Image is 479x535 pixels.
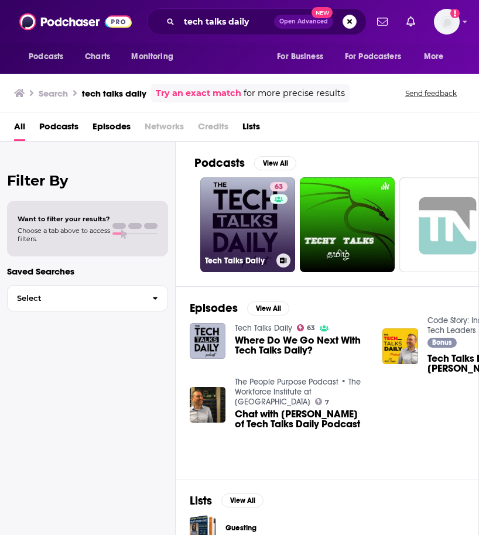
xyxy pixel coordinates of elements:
[434,9,460,35] img: User Profile
[85,49,110,65] span: Charts
[198,117,228,141] span: Credits
[382,328,418,364] img: Tech Talks Daily w/ Noah Labhart
[93,117,131,141] a: Episodes
[39,88,68,99] h3: Search
[277,49,323,65] span: For Business
[123,46,188,68] button: open menu
[297,324,316,331] a: 63
[244,87,345,100] span: for more precise results
[7,266,168,277] p: Saved Searches
[82,88,146,99] h3: tech talks daily
[416,46,459,68] button: open menu
[432,339,451,346] span: Bonus
[77,46,117,68] a: Charts
[194,156,245,170] h2: Podcasts
[19,11,132,33] img: Podchaser - Follow, Share and Rate Podcasts
[200,177,295,272] a: 63Tech Talks Daily
[145,117,184,141] span: Networks
[337,46,418,68] button: open menu
[190,387,225,423] img: Chat with Neil C. Hughes of Tech Talks Daily Podcast
[29,49,63,65] span: Podcasts
[312,7,333,18] span: New
[156,87,241,100] a: Try an exact match
[279,19,328,25] span: Open Advanced
[235,409,368,429] span: Chat with [PERSON_NAME] of Tech Talks Daily Podcast
[20,46,78,68] button: open menu
[315,398,330,405] a: 7
[235,335,368,355] a: Where Do We Go Next With Tech Talks Daily?
[18,215,110,223] span: Want to filter your results?
[194,156,296,170] a: PodcastsView All
[274,15,333,29] button: Open AdvancedNew
[275,181,283,193] span: 63
[247,301,289,315] button: View All
[402,88,460,98] button: Send feedback
[190,323,225,359] img: Where Do We Go Next With Tech Talks Daily?
[131,49,173,65] span: Monitoring
[205,256,272,266] h3: Tech Talks Daily
[345,49,401,65] span: For Podcasters
[235,377,361,407] a: The People Purpose Podcast • The Workforce Institute at UKG
[7,285,168,311] button: Select
[254,156,296,170] button: View All
[18,227,110,243] span: Choose a tab above to access filters.
[190,493,212,508] h2: Lists
[402,12,420,32] a: Show notifications dropdown
[325,400,329,405] span: 7
[190,301,289,315] a: EpisodesView All
[14,117,25,141] a: All
[147,8,367,35] div: Search podcasts, credits, & more...
[269,46,338,68] button: open menu
[235,409,368,429] a: Chat with Neil C. Hughes of Tech Talks Daily Podcast
[190,493,264,508] a: ListsView All
[179,12,274,31] input: Search podcasts, credits, & more...
[372,12,392,32] a: Show notifications dropdown
[434,9,460,35] button: Show profile menu
[450,9,460,18] svg: Add a profile image
[270,182,288,191] a: 63
[225,522,256,534] a: Guesting
[7,172,168,189] h2: Filter By
[242,117,260,141] a: Lists
[221,493,264,507] button: View All
[8,294,143,302] span: Select
[235,323,292,333] a: Tech Talks Daily
[39,117,78,141] a: Podcasts
[190,301,238,315] h2: Episodes
[424,49,444,65] span: More
[307,325,315,331] span: 63
[434,9,460,35] span: Logged in as patiencebaldacci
